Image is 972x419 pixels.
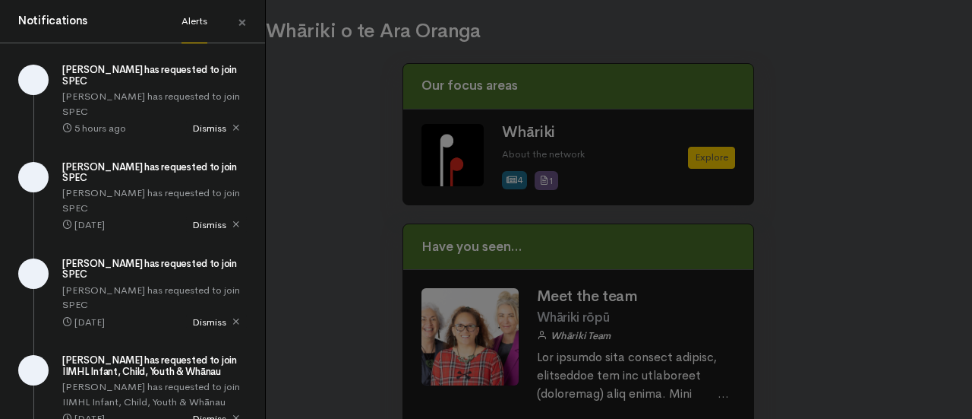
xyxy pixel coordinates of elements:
p: [PERSON_NAME] has requested to join SPEC [62,283,247,313]
span: Dismiss [186,217,247,233]
time: 5 hours ago [74,122,126,135]
p: [PERSON_NAME] has requested to join IIMHL Infant, Child, Youth & Whānau [62,379,247,409]
p: [PERSON_NAME] has requested to join SPEC [62,89,247,119]
h5: [PERSON_NAME] has requested to join IIMHL Infant, Child, Youth & Whānau [62,355,247,377]
time: [DATE] [74,218,105,231]
span: Dismiss [186,314,247,330]
h5: [PERSON_NAME] has requested to join SPEC [62,65,247,87]
p: [PERSON_NAME] has requested to join SPEC [62,186,247,215]
span: Dismiss [186,120,247,136]
h4: Notifications [18,12,87,30]
time: [DATE] [74,316,105,329]
h5: [PERSON_NAME] has requested to join SPEC [62,162,247,184]
span: × [238,11,247,33]
h5: [PERSON_NAME] has requested to join SPEC [62,259,247,281]
a: Close [219,2,265,44]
